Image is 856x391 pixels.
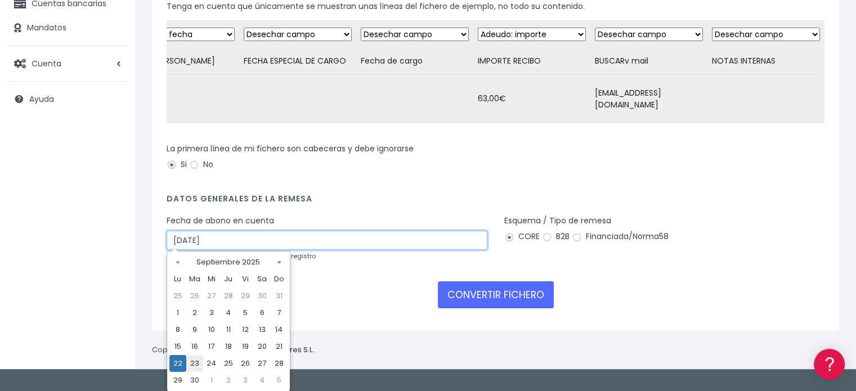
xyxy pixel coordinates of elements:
td: 24 [203,355,220,372]
a: Ayuda [6,87,129,111]
label: Esquema / Tipo de remesa [504,215,611,227]
div: Programadores [11,270,214,281]
td: 5 [237,304,254,321]
td: IMPORTE RECIBO [473,48,590,74]
div: Información general [11,78,214,89]
td: [DATE] [122,74,239,124]
th: Sa [254,271,271,287]
td: 3 [237,372,254,389]
th: « [169,254,186,271]
td: 4 [220,304,237,321]
a: Mandatos [6,16,129,40]
td: 23 [186,355,203,372]
p: Copyright © 2025 . [152,344,316,356]
label: Fecha de abono en cuenta [167,215,274,227]
td: 2 [186,304,203,321]
th: Ju [220,271,237,287]
td: 25 [169,287,186,304]
td: 1 [169,304,186,321]
td: 25 [220,355,237,372]
td: FECHA ESPECIAL DE CARGO [239,48,356,74]
span: Cuenta [32,57,61,69]
td: 31 [271,287,288,304]
label: La primera línea de mi fichero son cabeceras y debe ignorarse [167,143,414,155]
td: Fecha de cargo [356,48,473,74]
a: General [11,241,214,259]
td: 10 [203,321,220,338]
td: 18 [220,338,237,355]
td: NOTAS INTERNAS [707,48,824,74]
th: Mi [203,271,220,287]
td: 20 [254,338,271,355]
td: 27 [203,287,220,304]
td: 19 [237,338,254,355]
label: Si [167,159,187,170]
td: 26 [237,355,254,372]
a: Formatos [11,142,214,160]
th: Vi [237,271,254,287]
td: 17 [203,338,220,355]
td: 9 [186,321,203,338]
th: Septiembre 2025 [186,254,271,271]
td: BUSCARv mail [590,48,707,74]
td: 2 [220,372,237,389]
td: 22 [169,355,186,372]
label: Financiada/Norma58 [572,231,669,242]
td: 27 [254,355,271,372]
td: 5 [271,372,288,389]
th: » [271,254,288,271]
a: Problemas habituales [11,160,214,177]
th: Ma [186,271,203,287]
td: 26 [186,287,203,304]
button: CONVERTIR FICHERO [438,281,554,308]
td: 28 [220,287,237,304]
td: 13 [254,321,271,338]
a: Perfiles de empresas [11,195,214,212]
td: 11 [220,321,237,338]
a: POWERED BY ENCHANT [155,324,217,335]
td: 4 [254,372,271,389]
th: Do [271,271,288,287]
a: Videotutoriales [11,177,214,195]
div: Facturación [11,223,214,234]
td: 16 [186,338,203,355]
td: 29 [169,372,186,389]
h4: Datos generales de la remesa [167,194,824,209]
td: 7 [271,304,288,321]
td: 63,00€ [473,74,590,124]
td: 21 [271,338,288,355]
div: Convertir ficheros [11,124,214,135]
td: FECHA [PERSON_NAME] [122,48,239,74]
label: B2B [542,231,570,242]
a: Cuenta [6,52,129,75]
td: [EMAIL_ADDRESS][DOMAIN_NAME] [590,74,707,124]
td: 30 [186,372,203,389]
td: 14 [271,321,288,338]
button: Contáctanos [11,301,214,321]
td: 8 [169,321,186,338]
td: 30 [254,287,271,304]
a: API [11,287,214,305]
span: Ayuda [29,93,54,105]
td: 29 [237,287,254,304]
td: 15 [169,338,186,355]
td: 12 [237,321,254,338]
td: 6 [254,304,271,321]
td: 28 [271,355,288,372]
label: No [189,159,213,170]
td: 1 [203,372,220,389]
a: Información general [11,96,214,113]
label: CORE [504,231,540,242]
td: 3 [203,304,220,321]
th: Lu [169,271,186,287]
